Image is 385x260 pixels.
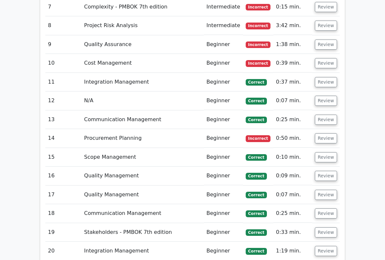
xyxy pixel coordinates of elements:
td: Quality Assurance [82,35,204,54]
td: Beginner [204,91,243,110]
td: 11 [45,73,82,91]
td: Quality Management [82,186,204,204]
span: Correct [246,248,267,254]
td: Beginner [204,73,243,91]
td: 13 [45,110,82,129]
td: Communication Management [82,204,204,223]
button: Review [315,58,337,68]
span: Correct [246,173,267,179]
span: Correct [246,229,267,236]
td: Communication Management [82,110,204,129]
td: 9 [45,35,82,54]
td: Procurement Planning [82,129,204,148]
button: Review [315,246,337,256]
td: Beginner [204,54,243,73]
button: Review [315,171,337,181]
td: Beginner [204,35,243,54]
span: Correct [246,154,267,161]
td: Beginner [204,129,243,148]
td: 0:50 min. [273,129,312,148]
span: Correct [246,98,267,104]
td: 18 [45,204,82,223]
td: 0:10 min. [273,148,312,167]
td: 0:37 min. [273,73,312,91]
td: 0:07 min. [273,186,312,204]
td: 16 [45,167,82,185]
td: 14 [45,129,82,148]
td: Beginner [204,204,243,223]
td: Beginner [204,148,243,167]
td: Project Risk Analysis [82,16,204,35]
button: Review [315,40,337,50]
td: Beginner [204,110,243,129]
td: Beginner [204,186,243,204]
button: Review [315,190,337,200]
span: Incorrect [246,4,271,10]
td: Integration Management [82,73,204,91]
span: Incorrect [246,135,271,142]
td: 0:09 min. [273,167,312,185]
td: 10 [45,54,82,73]
td: Intermediate [204,16,243,35]
td: Stakeholders - PMBOK 7th edition [82,223,204,242]
td: 0:39 min. [273,54,312,73]
button: Review [315,21,337,31]
td: 8 [45,16,82,35]
button: Review [315,227,337,237]
td: 12 [45,91,82,110]
span: Incorrect [246,41,271,48]
button: Review [315,96,337,106]
button: Review [315,208,337,219]
td: 17 [45,186,82,204]
button: Review [315,2,337,12]
td: 0:25 min. [273,110,312,129]
td: Beginner [204,223,243,242]
span: Correct [246,79,267,86]
td: Quality Management [82,167,204,185]
td: Scope Management [82,148,204,167]
button: Review [315,77,337,87]
span: Incorrect [246,60,271,67]
td: 1:38 min. [273,35,312,54]
button: Review [315,152,337,162]
td: N/A [82,91,204,110]
td: 15 [45,148,82,167]
td: Beginner [204,167,243,185]
span: Incorrect [246,23,271,29]
span: Correct [246,192,267,198]
button: Review [315,115,337,125]
td: 0:07 min. [273,91,312,110]
td: 3:42 min. [273,16,312,35]
span: Correct [246,210,267,217]
td: 19 [45,223,82,242]
td: 0:33 min. [273,223,312,242]
button: Review [315,133,337,143]
td: 0:25 min. [273,204,312,223]
td: Cost Management [82,54,204,73]
span: Correct [246,117,267,123]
